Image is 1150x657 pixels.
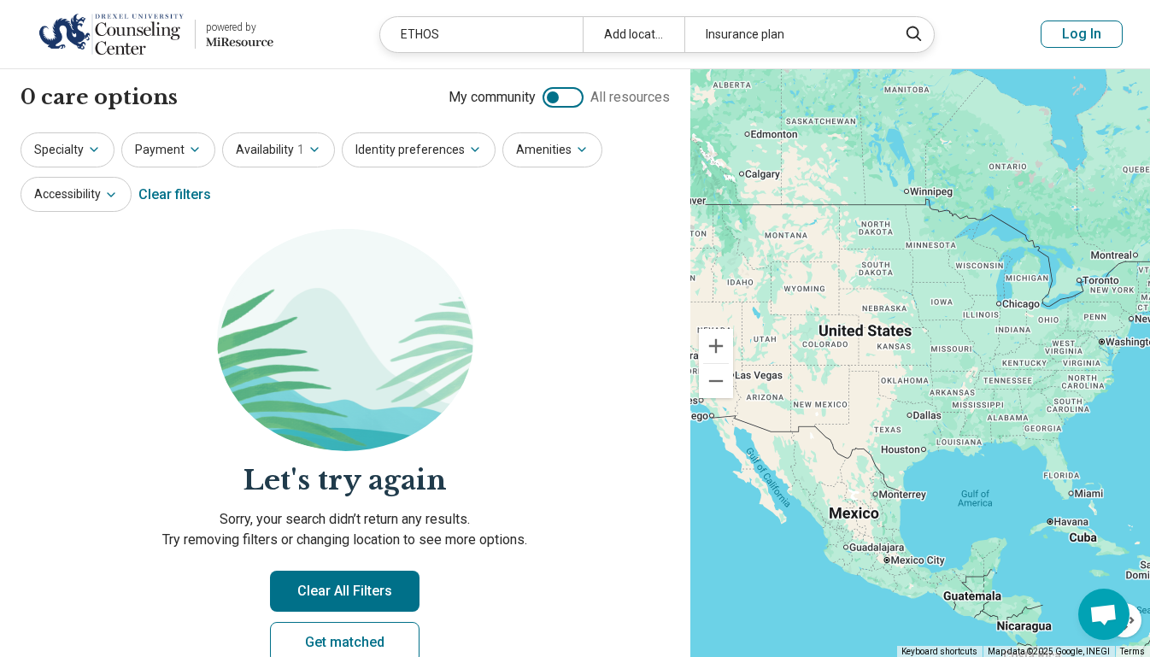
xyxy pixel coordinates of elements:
img: Drexel University [38,14,185,55]
span: My community [449,87,536,108]
span: 1 [297,141,304,159]
button: Identity preferences [342,132,496,167]
button: Amenities [502,132,602,167]
a: Drexel Universitypowered by [27,14,273,55]
a: Terms (opens in new tab) [1120,647,1145,656]
button: Zoom in [699,329,733,363]
p: Sorry, your search didn’t return any results. Try removing filters or changing location to see mo... [21,509,670,550]
button: Accessibility [21,177,132,212]
div: ETHOS [380,17,583,52]
div: Add location [583,17,684,52]
button: Payment [121,132,215,167]
div: Insurance plan [684,17,887,52]
span: Map data ©2025 Google, INEGI [988,647,1110,656]
div: Clear filters [138,174,211,215]
div: Open chat [1078,589,1129,640]
h1: 0 care options [21,83,178,112]
div: powered by [206,20,273,35]
button: Zoom out [699,364,733,398]
span: All resources [590,87,670,108]
button: Availability1 [222,132,335,167]
button: Clear All Filters [270,571,420,612]
button: Log In [1041,21,1123,48]
h2: Let's try again [21,461,670,500]
button: Specialty [21,132,114,167]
